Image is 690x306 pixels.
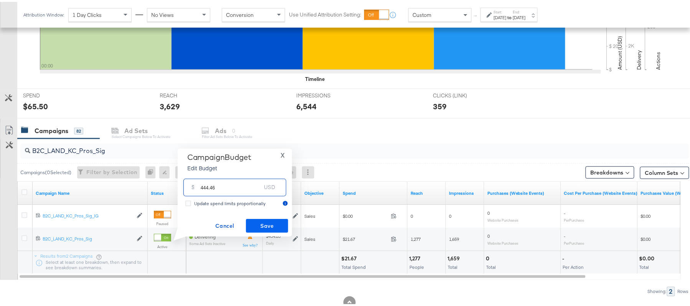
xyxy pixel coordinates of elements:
[472,13,480,16] span: ↑
[30,138,628,153] input: Search Campaigns by Name, ID or Objective
[563,262,584,268] span: Per Action
[513,13,526,19] div: [DATE]
[494,13,507,19] div: [DATE]
[187,162,251,170] p: Edit Budget
[261,180,278,194] div: USD
[639,253,657,260] div: $0.00
[195,232,216,238] span: Delivering
[23,99,48,110] div: $65.50
[23,10,64,16] div: Attribution Window:
[226,10,254,16] span: Conversion
[20,167,71,174] div: Campaigns ( 0 Selected)
[433,90,490,97] span: CLICKS (LINK)
[296,90,354,97] span: IMPRESSIONS
[343,211,388,217] span: $0.00
[305,74,325,81] div: Timeline
[564,188,638,194] a: The average cost for each purchase tracked by your Custom Audience pixel on your website after pe...
[486,262,496,268] span: Total
[36,188,145,194] a: Your campaign name.
[513,8,526,13] label: End:
[341,253,359,260] div: $21.67
[449,188,481,194] a: The number of times your ad was served. On mobile apps an ad is counted as served the first time ...
[494,8,507,13] label: Start:
[486,253,492,260] div: 0
[189,240,225,244] sub: Some Ad Sets Inactive
[409,253,423,260] div: 1,277
[487,239,518,243] sub: Website Purchases
[433,99,447,110] div: 359
[154,219,171,224] label: Paused
[586,165,634,177] button: Breakdowns
[636,48,643,68] text: Delivery
[160,99,180,110] div: 3,629
[249,219,285,229] span: Save
[207,219,243,229] span: Cancel
[266,239,274,243] sub: Daily
[74,126,83,133] div: 82
[246,217,288,231] button: Save
[564,231,566,237] span: -
[487,216,518,220] sub: Website Purchases
[277,151,288,156] button: X
[281,148,285,159] span: X
[73,10,102,16] span: 1 Day Clicks
[304,188,337,194] a: Your campaign's objective.
[411,188,443,194] a: The number of people your ad was served to.
[204,217,246,231] button: Cancel
[447,253,462,260] div: 1,659
[23,90,81,97] span: SPEND
[35,125,68,133] div: Campaigns
[289,9,361,16] label: Use Unified Attribution Setting:
[667,285,675,294] div: 2
[641,211,651,217] span: $0.00
[151,10,174,16] span: No Views
[487,231,490,237] span: 0
[201,174,261,191] input: Enter your budget
[647,287,667,293] div: Showing:
[449,234,459,240] span: 1,659
[640,165,689,177] button: Column Sets
[296,99,317,110] div: 6,544
[43,211,133,217] a: B2C_LAND_KC_Pros_Sig_IG
[677,287,689,293] div: Rows
[655,50,662,68] text: Actions
[43,234,133,240] a: B2C_LAND_KC_Pros_Sig
[411,211,413,217] span: 0
[194,199,266,204] span: Update spend limits proportionally
[563,253,567,260] div: -
[564,239,584,243] sub: Per Purchase
[188,180,198,194] div: $
[448,262,457,268] span: Total
[617,34,624,68] text: Amount (USD)
[487,208,490,214] span: 0
[507,13,513,18] strong: to
[151,188,183,194] a: Shows the current state of your Ad Campaign.
[304,234,315,240] span: Sales
[342,262,366,268] span: Total Spend
[641,234,651,240] span: $0.00
[343,188,404,194] a: The total amount spent to date.
[304,211,315,217] span: Sales
[564,216,584,220] sub: Per Purchase
[640,262,649,268] span: Total
[343,234,388,240] span: $21.67
[564,208,566,214] span: -
[411,234,421,240] span: 1,277
[154,242,171,247] label: Active
[413,10,431,16] span: Custom
[449,211,451,217] span: 0
[409,262,424,268] span: People
[160,90,217,97] span: REACH
[145,165,159,177] div: 0
[487,188,558,194] a: The number of times a purchase was made tracked by your Custom Audience pixel on your website aft...
[187,151,251,160] div: Campaign Budget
